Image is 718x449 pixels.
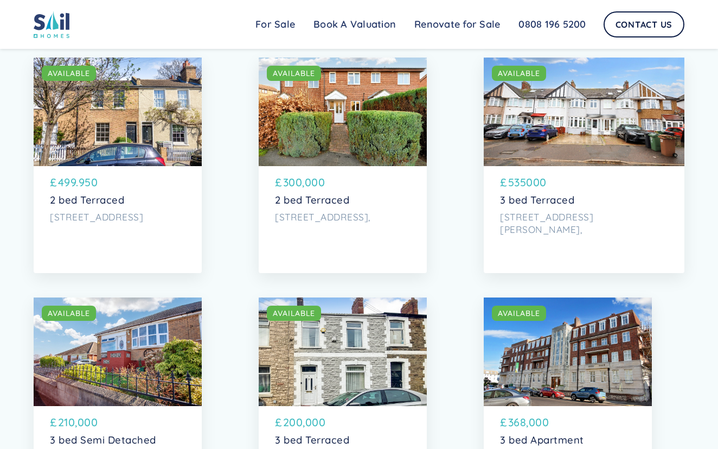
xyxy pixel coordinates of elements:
[34,11,69,38] img: sail home logo colored
[500,194,668,206] p: 3 bed Terraced
[275,194,411,206] p: 2 bed Terraced
[508,414,549,431] p: 368,000
[50,434,185,446] p: 3 bed Semi Detached
[283,174,325,191] p: 300,000
[34,58,202,273] a: AVAILABLE£499.9502 bed Terraced[STREET_ADDRESS]
[283,414,326,431] p: 200,000
[50,194,185,206] p: 2 bed Terraced
[509,14,595,35] a: 0808 196 5200
[500,211,668,236] p: [STREET_ADDRESS][PERSON_NAME],
[604,11,685,37] a: Contact Us
[500,174,507,191] p: £
[58,174,98,191] p: 499.950
[500,414,507,431] p: £
[50,174,57,191] p: £
[275,211,411,223] p: [STREET_ADDRESS],
[275,434,411,446] p: 3 bed Terraced
[246,14,304,35] a: For Sale
[48,68,90,79] div: AVAILABLE
[484,58,684,273] a: AVAILABLE£5350003 bed Terraced[STREET_ADDRESS][PERSON_NAME],
[498,68,540,79] div: AVAILABLE
[498,308,540,319] div: AVAILABLE
[48,308,90,319] div: AVAILABLE
[259,58,427,273] a: AVAILABLE£300,0002 bed Terraced[STREET_ADDRESS],
[273,68,315,79] div: AVAILABLE
[275,414,282,431] p: £
[275,174,282,191] p: £
[508,174,547,191] p: 535000
[405,14,509,35] a: Renovate for Sale
[58,414,98,431] p: 210,000
[304,14,405,35] a: Book A Valuation
[50,211,185,223] p: [STREET_ADDRESS]
[273,308,315,319] div: AVAILABLE
[50,414,57,431] p: £
[500,434,636,446] p: 3 bed Apartment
